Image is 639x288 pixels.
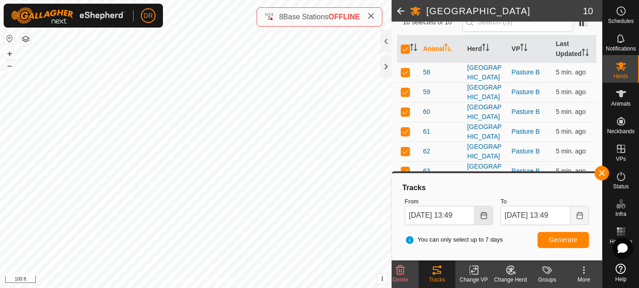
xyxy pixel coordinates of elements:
span: 10 [583,4,593,18]
span: 63 [423,166,430,176]
span: Animals [611,101,631,107]
a: Help [603,260,639,286]
p-sorticon: Activate to sort [410,45,417,52]
span: Delete [392,277,409,283]
p-sorticon: Activate to sort [482,45,489,52]
span: Base Stations [283,13,329,21]
span: Aug 14, 2025, 1:43 PM [556,68,586,76]
button: + [4,48,15,59]
a: Pasture B [511,108,539,115]
label: To [500,197,589,206]
span: Aug 14, 2025, 1:43 PM [556,147,586,155]
span: Status [613,184,628,189]
span: 62 [423,147,430,156]
div: [GEOGRAPHIC_DATA] [467,83,504,102]
span: Heatmap [610,239,632,244]
div: Change Herd [492,276,529,284]
th: VP [508,35,552,63]
span: Aug 14, 2025, 1:44 PM [556,167,586,175]
div: [GEOGRAPHIC_DATA] [467,142,504,161]
div: [GEOGRAPHIC_DATA] [467,102,504,122]
h2: [GEOGRAPHIC_DATA] [426,6,583,17]
th: Last Updated [552,35,596,63]
div: Tracks [419,276,455,284]
p-sorticon: Activate to sort [520,45,527,52]
span: 58 [423,68,430,77]
span: i [381,275,383,282]
span: Aug 14, 2025, 1:43 PM [556,128,586,135]
div: Change VP [455,276,492,284]
a: Contact Us [205,276,232,284]
span: 8 [279,13,283,21]
button: Map Layers [20,34,31,45]
div: Groups [529,276,566,284]
span: Aug 14, 2025, 1:43 PM [556,108,586,115]
a: Pasture B [511,88,539,96]
img: Gallagher Logo [11,7,126,24]
a: Pasture B [511,68,539,76]
span: VPs [616,156,626,162]
span: OFFLINE [329,13,360,21]
a: Pasture B [511,147,539,155]
div: [GEOGRAPHIC_DATA] [467,63,504,82]
button: Generate [538,232,589,248]
span: Infra [615,211,626,217]
span: 60 [423,107,430,117]
p-sorticon: Activate to sort [582,50,589,57]
a: Privacy Policy [159,276,194,284]
span: Schedules [608,18,633,24]
label: From [405,197,493,206]
div: [GEOGRAPHIC_DATA] [467,162,504,181]
span: 59 [423,87,430,97]
button: i [377,274,387,284]
span: 61 [423,127,430,136]
div: [GEOGRAPHIC_DATA] [467,122,504,141]
span: Help [615,277,627,282]
input: Search (S) [462,12,573,32]
div: Tracks [401,182,593,193]
span: Generate [549,236,577,243]
span: 10 selected of 10 [403,17,462,27]
span: You can only select up to 7 days [405,235,503,244]
button: Reset Map [4,33,15,44]
span: DR [144,11,153,21]
th: Animal [419,35,463,63]
span: Notifications [606,46,636,51]
p-sorticon: Activate to sort [444,45,452,52]
span: Aug 14, 2025, 1:43 PM [556,88,586,96]
a: Pasture B [511,128,539,135]
button: Choose Date [475,206,493,225]
span: Neckbands [607,129,634,134]
button: – [4,60,15,71]
button: Choose Date [571,206,589,225]
span: Herds [613,73,628,79]
a: Pasture B [511,167,539,175]
th: Herd [464,35,508,63]
div: More [566,276,602,284]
